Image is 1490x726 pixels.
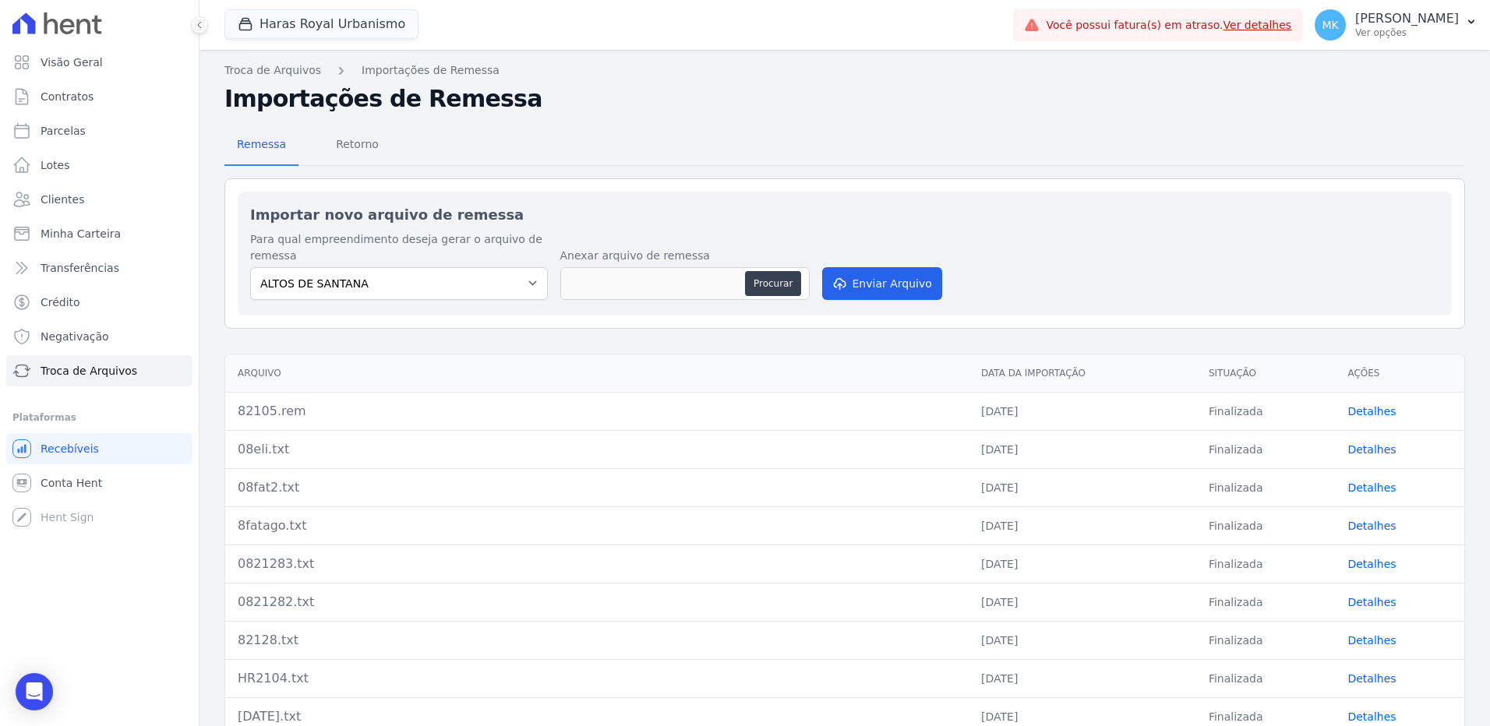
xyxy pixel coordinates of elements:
td: [DATE] [969,468,1196,506]
label: Para qual empreendimento deseja gerar o arquivo de remessa [250,231,548,264]
a: Troca de Arquivos [224,62,321,79]
div: 0821283.txt [238,555,956,573]
a: Detalhes [1347,520,1396,532]
td: Finalizada [1196,544,1336,583]
td: Finalizada [1196,621,1336,659]
a: Visão Geral [6,47,192,78]
div: Open Intercom Messenger [16,673,53,710]
a: Detalhes [1347,596,1396,608]
span: Minha Carteira [41,226,121,241]
span: Conta Hent [41,475,102,491]
div: Plataformas [12,408,186,427]
a: Ver detalhes [1223,19,1292,31]
td: [DATE] [969,583,1196,621]
div: 08eli.txt [238,440,956,459]
td: [DATE] [969,621,1196,659]
a: Recebíveis [6,433,192,464]
td: Finalizada [1196,468,1336,506]
span: Recebíveis [41,441,99,456]
div: 08fat2.txt [238,478,956,497]
span: MK [1322,19,1338,30]
th: Ações [1335,354,1464,393]
a: Retorno [323,125,391,166]
button: MK [PERSON_NAME] Ver opções [1302,3,1490,47]
div: 82105.rem [238,402,956,421]
h2: Importar novo arquivo de remessa [250,204,1439,225]
td: [DATE] [969,506,1196,544]
a: Crédito [6,287,192,318]
td: Finalizada [1196,506,1336,544]
nav: Breadcrumb [224,62,1465,79]
span: Retorno [327,129,388,160]
h2: Importações de Remessa [224,85,1465,113]
td: Finalizada [1196,392,1336,430]
div: 82128.txt [238,631,956,650]
span: Você possui fatura(s) em atraso. [1046,17,1291,33]
a: Detalhes [1347,710,1396,723]
a: Remessa [224,125,298,166]
a: Transferências [6,252,192,284]
span: Negativação [41,329,109,344]
th: Arquivo [225,354,969,393]
th: Data da Importação [969,354,1196,393]
a: Conta Hent [6,467,192,499]
span: Contratos [41,89,94,104]
p: [PERSON_NAME] [1355,11,1459,26]
a: Contratos [6,81,192,112]
div: [DATE].txt [238,707,956,726]
span: Visão Geral [41,55,103,70]
a: Negativação [6,321,192,352]
span: Clientes [41,192,84,207]
div: 8fatago.txt [238,516,956,535]
a: Detalhes [1347,558,1396,570]
button: Procurar [745,271,801,296]
span: Crédito [41,294,80,310]
a: Minha Carteira [6,218,192,249]
div: 0821282.txt [238,593,956,611]
span: Remessa [228,129,295,160]
p: Ver opções [1355,26,1459,39]
td: Finalizada [1196,430,1336,468]
td: [DATE] [969,659,1196,697]
td: [DATE] [969,430,1196,468]
a: Detalhes [1347,634,1396,647]
a: Lotes [6,150,192,181]
span: Parcelas [41,123,86,139]
div: HR2104.txt [238,669,956,688]
span: Lotes [41,157,70,173]
a: Detalhes [1347,672,1396,685]
td: Finalizada [1196,583,1336,621]
td: [DATE] [969,544,1196,583]
span: Transferências [41,260,119,276]
a: Detalhes [1347,405,1396,418]
a: Clientes [6,184,192,215]
span: Troca de Arquivos [41,363,137,379]
td: [DATE] [969,392,1196,430]
th: Situação [1196,354,1336,393]
a: Detalhes [1347,481,1396,494]
a: Importações de Remessa [362,62,500,79]
a: Detalhes [1347,443,1396,456]
a: Parcelas [6,115,192,146]
button: Haras Royal Urbanismo [224,9,418,39]
button: Enviar Arquivo [822,267,942,300]
a: Troca de Arquivos [6,355,192,386]
label: Anexar arquivo de remessa [560,248,810,264]
td: Finalizada [1196,659,1336,697]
